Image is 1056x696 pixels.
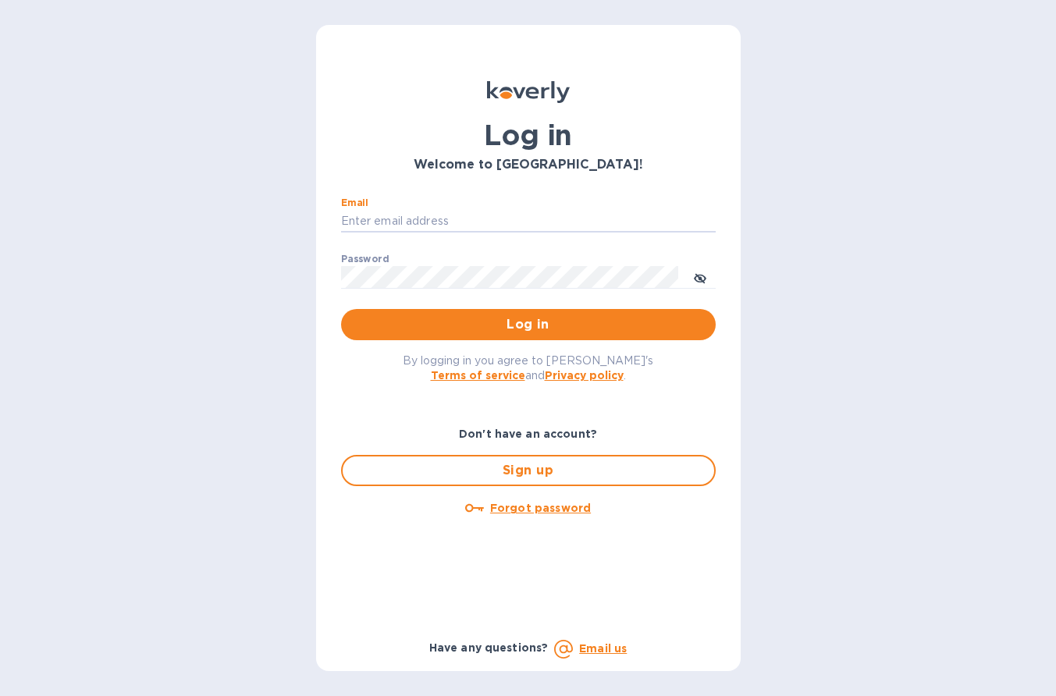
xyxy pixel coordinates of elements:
[403,354,653,382] span: By logging in you agree to [PERSON_NAME]'s and .
[354,315,703,334] span: Log in
[545,369,624,382] a: Privacy policy
[341,455,716,486] button: Sign up
[341,198,368,208] label: Email
[341,210,716,233] input: Enter email address
[355,461,702,480] span: Sign up
[579,642,627,655] a: Email us
[341,119,716,151] h1: Log in
[341,254,389,264] label: Password
[341,158,716,172] h3: Welcome to [GEOGRAPHIC_DATA]!
[341,309,716,340] button: Log in
[490,502,591,514] u: Forgot password
[429,641,549,654] b: Have any questions?
[431,369,525,382] a: Terms of service
[487,81,570,103] img: Koverly
[459,428,597,440] b: Don't have an account?
[684,261,716,293] button: toggle password visibility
